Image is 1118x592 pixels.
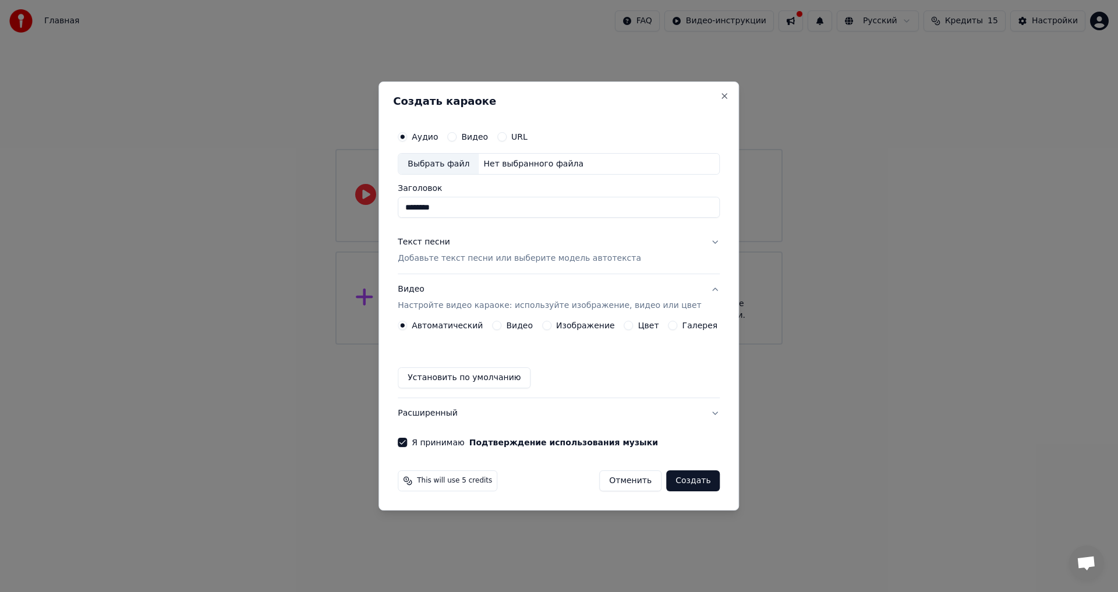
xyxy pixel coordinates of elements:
[412,321,483,329] label: Автоматический
[398,185,720,193] label: Заголовок
[398,321,720,398] div: ВидеоНастройте видео караоке: используйте изображение, видео или цвет
[398,300,701,311] p: Настройте видео караоке: используйте изображение, видео или цвет
[398,398,720,428] button: Расширенный
[393,96,724,107] h2: Создать караоке
[417,476,492,485] span: This will use 5 credits
[398,367,530,388] button: Установить по умолчанию
[506,321,533,329] label: Видео
[412,133,438,141] label: Аудио
[398,284,701,312] div: Видео
[682,321,718,329] label: Галерея
[638,321,659,329] label: Цвет
[412,438,658,446] label: Я принимаю
[398,228,720,274] button: Текст песниДобавьте текст песни или выберите модель автотекста
[469,438,658,446] button: Я принимаю
[461,133,488,141] label: Видео
[398,275,720,321] button: ВидеоНастройте видео караоке: используйте изображение, видео или цвет
[666,470,720,491] button: Создать
[479,158,588,170] div: Нет выбранного файла
[398,237,450,249] div: Текст песни
[511,133,528,141] label: URL
[398,253,641,265] p: Добавьте текст песни или выберите модель автотекста
[556,321,615,329] label: Изображение
[398,154,479,175] div: Выбрать файл
[599,470,661,491] button: Отменить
